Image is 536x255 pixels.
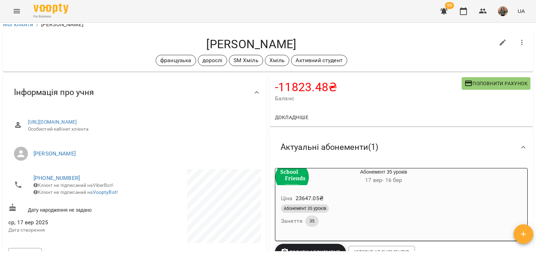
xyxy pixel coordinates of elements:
h4: [PERSON_NAME] [8,37,494,51]
span: Клієнт не підписаний на ! [33,189,118,195]
span: UA [518,7,525,15]
h6: Заняття [281,216,303,226]
p: дорослі [202,56,223,65]
span: Актуальні абонементи ( 1 ) [281,142,378,153]
span: Інформація про учня [14,87,94,98]
button: UA [515,5,528,17]
p: SM Хміль [233,56,259,65]
button: Menu [8,3,25,20]
img: Voopty Logo [33,3,68,14]
p: французька [160,56,191,65]
span: Особистий кабінет клієнта [28,126,255,133]
div: Дату народження не задано [7,202,135,215]
img: 7a0c59d5fd3336b88288794a7f9749f6.jpeg [498,6,508,16]
span: Поповнити рахунок [464,79,528,88]
a: Мої клієнти [3,21,33,28]
div: Інформація про учня [3,74,267,110]
span: ср, 17 вер 2025 [8,218,133,227]
div: Актуальні абонементи(1) [269,129,533,165]
li: / [36,20,38,29]
div: Хміль [265,55,290,66]
a: [PERSON_NAME] [33,150,76,157]
div: SM Хміль [229,55,263,66]
div: Абонемент 35 уроків [309,168,459,185]
span: 35 [305,218,319,224]
button: Докладніше [272,111,311,124]
span: For Business [33,14,68,19]
a: [URL][DOMAIN_NAME] [28,119,77,125]
p: Хміль [269,56,285,65]
div: Абонемент 35 уроків [275,168,309,185]
a: [PHONE_NUMBER] [33,175,80,181]
p: Активний студент [296,56,342,65]
h4: -11823.48 ₴ [275,80,462,94]
span: Докладніше [275,113,308,122]
div: Активний студент [291,55,347,66]
span: Баланс [275,94,462,103]
div: французька [156,55,196,66]
a: VooptyBot [93,189,117,195]
span: 17 вер - 16 бер [365,177,402,183]
h6: Ціна [281,194,293,203]
p: 23647.05 ₴ [296,194,323,203]
div: дорослі [198,55,227,66]
span: Абонемент 35 уроків [281,205,329,212]
span: Клієнт не підписаний на ViberBot! [33,182,113,188]
button: Абонемент 35 уроків17 вер- 16 берЦіна23647.05₴Абонемент 35 уроківЗаняття35 [275,168,459,235]
p: Дата створення [8,227,133,234]
nav: breadcrumb [3,20,533,29]
span: 99 [445,2,454,9]
button: Поповнити рахунок [462,77,530,90]
p: [PERSON_NAME] [41,20,83,29]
